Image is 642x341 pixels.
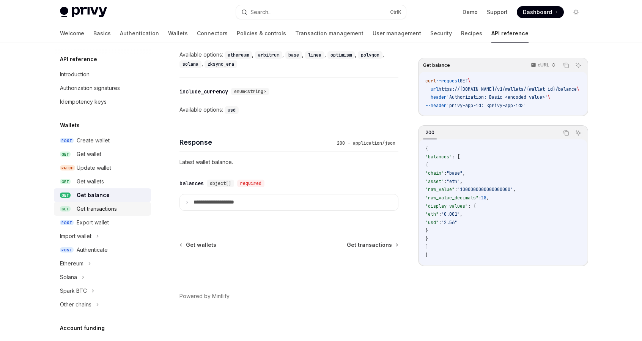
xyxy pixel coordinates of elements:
[425,236,428,242] span: }
[237,24,286,43] a: Policies & controls
[237,180,264,187] div: required
[180,241,216,249] a: Get wallets
[54,147,151,161] a: GETGet wallet
[455,186,457,193] span: :
[179,88,228,95] div: include_currency
[425,170,444,176] span: "chain"
[60,70,90,79] div: Introduction
[60,165,75,171] span: PATCH
[77,245,108,254] div: Authenticate
[60,24,84,43] a: Welcome
[60,232,91,241] div: Import wallet
[423,62,450,68] span: Get balance
[561,60,571,70] button: Copy the contents from the code block
[487,8,508,16] a: Support
[425,94,447,100] span: --header
[327,51,355,59] code: optimism
[60,273,77,282] div: Solana
[460,178,463,185] span: ,
[334,139,398,147] div: 200 - application/json
[570,6,582,18] button: Toggle dark mode
[225,50,255,59] div: ,
[54,134,151,147] a: POSTCreate wallet
[60,206,71,212] span: GET
[441,211,460,217] span: "0.001"
[523,8,552,16] span: Dashboard
[468,203,476,209] span: : {
[425,162,428,168] span: {
[425,186,455,193] span: "raw_value"
[186,241,216,249] span: Get wallets
[425,219,439,226] span: "usd"
[491,24,529,43] a: API reference
[373,24,421,43] a: User management
[577,86,579,92] span: \
[225,51,252,59] code: ethereum
[468,78,470,84] span: \
[430,24,452,43] a: Security
[447,178,460,185] span: "eth"
[517,6,564,18] a: Dashboard
[423,128,437,137] div: 200
[425,195,478,201] span: "raw_value_decimals"
[54,68,151,81] a: Introduction
[255,50,285,59] div: ,
[197,24,228,43] a: Connectors
[573,128,583,138] button: Ask AI
[305,51,324,59] code: linea
[439,211,441,217] span: :
[444,170,447,176] span: :
[285,51,302,59] code: base
[120,24,159,43] a: Authentication
[60,286,87,295] div: Spark BTC
[60,220,74,226] span: POST
[60,121,80,130] h5: Wallets
[425,86,439,92] span: --url
[234,88,266,95] span: enum<string>
[179,137,334,147] h4: Response
[481,195,486,201] span: 18
[168,24,188,43] a: Wallets
[77,150,101,159] div: Get wallet
[425,244,428,250] span: ]
[60,179,71,185] span: GET
[210,180,231,186] span: object[]
[225,106,239,114] code: usd
[425,154,452,160] span: "balances"
[295,24,363,43] a: Transaction management
[54,216,151,229] a: POSTExport wallet
[538,62,549,68] p: cURL
[461,24,482,43] a: Recipes
[425,203,468,209] span: "display_values"
[54,175,151,188] a: GETGet wallets
[358,50,386,59] div: ,
[179,180,204,187] div: balances
[236,5,406,19] button: Search...CtrlK
[54,95,151,109] a: Idempotency keys
[561,128,571,138] button: Copy the contents from the code block
[93,24,111,43] a: Basics
[77,218,109,227] div: Export wallet
[425,211,439,217] span: "eth"
[439,219,441,226] span: :
[436,78,460,84] span: --request
[425,252,428,258] span: }
[179,105,398,114] div: Available options:
[478,195,481,201] span: :
[425,227,428,234] span: }
[527,59,559,72] button: cURL
[255,51,282,59] code: arbitrum
[60,7,107,17] img: light logo
[60,324,105,333] h5: Account funding
[452,154,460,160] span: : [
[60,152,71,157] span: GET
[179,158,398,167] p: Latest wallet balance.
[548,94,550,100] span: \
[390,9,401,15] span: Ctrl K
[347,241,392,249] span: Get transactions
[425,78,436,84] span: curl
[441,219,457,226] span: "2.56"
[77,136,110,145] div: Create wallet
[460,211,463,217] span: ,
[179,60,201,68] code: solana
